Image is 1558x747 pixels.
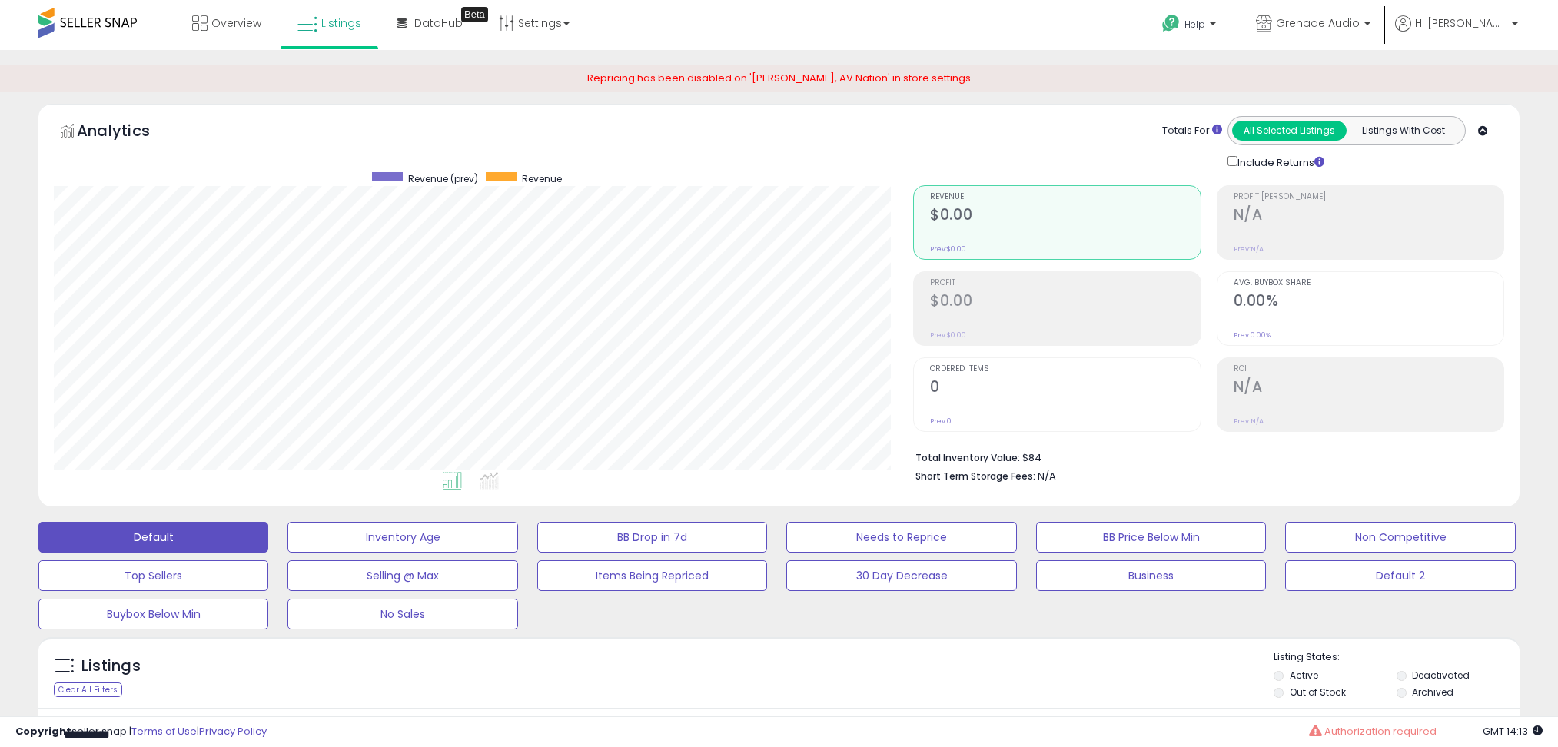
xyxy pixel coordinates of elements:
[77,120,180,145] h5: Analytics
[1150,2,1231,50] a: Help
[1036,522,1266,553] button: BB Price Below Min
[537,560,767,591] button: Items Being Repriced
[587,71,971,85] span: Repricing has been disabled on '[PERSON_NAME], AV Nation' in store settings
[1234,417,1264,426] small: Prev: N/A
[1038,469,1056,483] span: N/A
[930,292,1200,313] h2: $0.00
[930,244,966,254] small: Prev: $0.00
[786,522,1016,553] button: Needs to Reprice
[1184,18,1205,31] span: Help
[537,522,767,553] button: BB Drop in 7d
[915,470,1035,483] b: Short Term Storage Fees:
[321,15,361,31] span: Listings
[287,560,517,591] button: Selling @ Max
[1162,124,1222,138] div: Totals For
[15,724,71,739] strong: Copyright
[54,682,122,697] div: Clear All Filters
[915,447,1493,466] li: $84
[930,279,1200,287] span: Profit
[1234,244,1264,254] small: Prev: N/A
[1290,669,1318,682] label: Active
[1346,121,1460,141] button: Listings With Cost
[930,417,952,426] small: Prev: 0
[522,172,562,185] span: Revenue
[1276,15,1360,31] span: Grenade Audio
[1234,193,1503,201] span: Profit [PERSON_NAME]
[930,330,966,340] small: Prev: $0.00
[1285,522,1515,553] button: Non Competitive
[1234,378,1503,399] h2: N/A
[1232,121,1347,141] button: All Selected Listings
[81,656,141,677] h5: Listings
[1036,560,1266,591] button: Business
[38,599,268,629] button: Buybox Below Min
[461,7,488,22] div: Tooltip anchor
[930,365,1200,373] span: Ordered Items
[930,378,1200,399] h2: 0
[1483,724,1543,739] span: 2025-09-11 14:13 GMT
[1234,292,1503,313] h2: 0.00%
[1216,153,1343,171] div: Include Returns
[1412,669,1470,682] label: Deactivated
[38,560,268,591] button: Top Sellers
[930,193,1200,201] span: Revenue
[211,15,261,31] span: Overview
[915,451,1020,464] b: Total Inventory Value:
[1415,15,1507,31] span: Hi [PERSON_NAME]
[1290,686,1346,699] label: Out of Stock
[1234,206,1503,227] h2: N/A
[1161,14,1181,33] i: Get Help
[287,599,517,629] button: No Sales
[1234,279,1503,287] span: Avg. Buybox Share
[1274,650,1520,665] p: Listing States:
[287,522,517,553] button: Inventory Age
[414,15,463,31] span: DataHub
[1234,330,1271,340] small: Prev: 0.00%
[408,172,478,185] span: Revenue (prev)
[1412,686,1453,699] label: Archived
[1395,15,1518,50] a: Hi [PERSON_NAME]
[1285,560,1515,591] button: Default 2
[786,560,1016,591] button: 30 Day Decrease
[38,522,268,553] button: Default
[15,725,267,739] div: seller snap | |
[930,206,1200,227] h2: $0.00
[1234,365,1503,373] span: ROI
